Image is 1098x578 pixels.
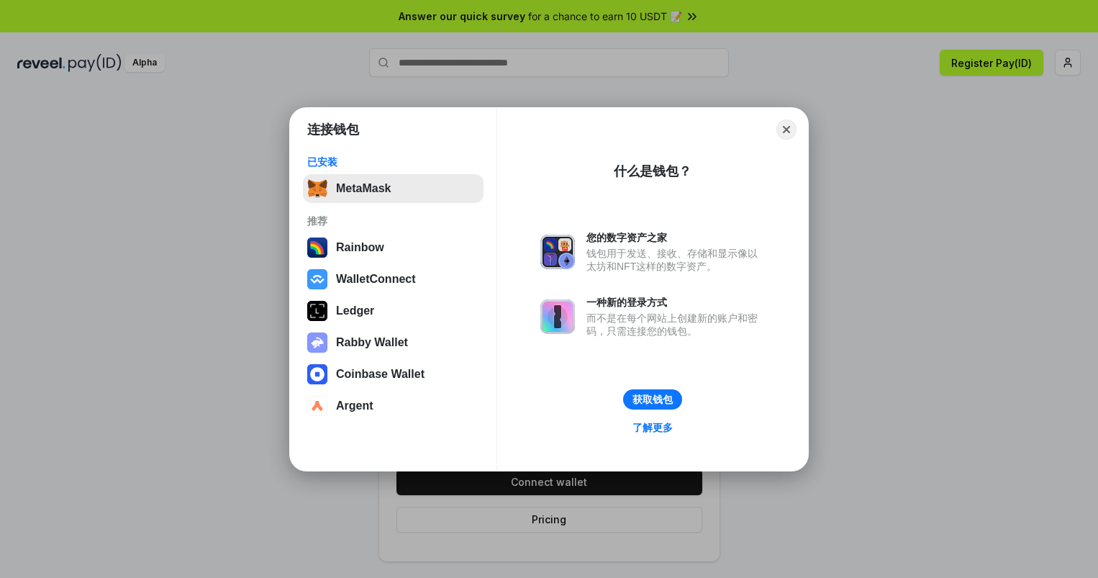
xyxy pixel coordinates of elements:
div: Argent [336,399,373,412]
button: WalletConnect [303,265,484,294]
img: svg+xml,%3Csvg%20width%3D%2228%22%20height%3D%2228%22%20viewBox%3D%220%200%2028%2028%22%20fill%3D... [307,396,327,416]
div: Coinbase Wallet [336,368,425,381]
div: 而不是在每个网站上创建新的账户和密码，只需连接您的钱包。 [586,312,765,338]
img: svg+xml,%3Csvg%20xmlns%3D%22http%3A%2F%2Fwww.w3.org%2F2000%2Fsvg%22%20fill%3D%22none%22%20viewBox... [540,299,575,334]
div: 已安装 [307,155,479,168]
div: Rabby Wallet [336,336,408,349]
div: MetaMask [336,182,391,195]
a: 了解更多 [624,418,681,437]
button: MetaMask [303,174,484,203]
div: 您的数字资产之家 [586,231,765,244]
button: 获取钱包 [623,389,682,410]
div: Rainbow [336,241,384,254]
button: Ledger [303,297,484,325]
div: WalletConnect [336,273,416,286]
div: 了解更多 [632,421,673,434]
img: svg+xml,%3Csvg%20width%3D%2228%22%20height%3D%2228%22%20viewBox%3D%220%200%2028%2028%22%20fill%3D... [307,364,327,384]
div: 什么是钱包？ [614,163,691,180]
button: Rainbow [303,233,484,262]
div: Ledger [336,304,374,317]
img: svg+xml,%3Csvg%20width%3D%22120%22%20height%3D%22120%22%20viewBox%3D%220%200%20120%20120%22%20fil... [307,238,327,258]
img: svg+xml,%3Csvg%20fill%3D%22none%22%20height%3D%2233%22%20viewBox%3D%220%200%2035%2033%22%20width%... [307,179,327,199]
button: Coinbase Wallet [303,360,484,389]
div: 推荐 [307,215,479,227]
img: svg+xml,%3Csvg%20xmlns%3D%22http%3A%2F%2Fwww.w3.org%2F2000%2Fsvg%22%20fill%3D%22none%22%20viewBox... [307,333,327,353]
div: 一种新的登录方式 [586,296,765,309]
div: 钱包用于发送、接收、存储和显示像以太坊和NFT这样的数字资产。 [586,247,765,273]
button: Argent [303,392,484,420]
img: svg+xml,%3Csvg%20xmlns%3D%22http%3A%2F%2Fwww.w3.org%2F2000%2Fsvg%22%20width%3D%2228%22%20height%3... [307,301,327,321]
button: Rabby Wallet [303,328,484,357]
img: svg+xml,%3Csvg%20xmlns%3D%22http%3A%2F%2Fwww.w3.org%2F2000%2Fsvg%22%20fill%3D%22none%22%20viewBox... [540,235,575,269]
div: 获取钱包 [632,393,673,406]
h1: 连接钱包 [307,121,359,138]
img: svg+xml,%3Csvg%20width%3D%2228%22%20height%3D%2228%22%20viewBox%3D%220%200%2028%2028%22%20fill%3D... [307,269,327,289]
button: Close [776,119,797,140]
